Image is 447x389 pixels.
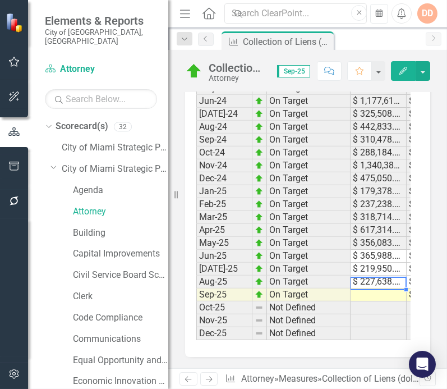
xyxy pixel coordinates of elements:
td: $ 617,314.16 [351,224,407,237]
td: On Target [267,172,351,185]
img: zOikAAAAAElFTkSuQmCC [255,226,264,235]
img: zOikAAAAAElFTkSuQmCC [255,264,264,273]
img: zOikAAAAAElFTkSuQmCC [255,97,264,106]
td: $ 365,988.64 [351,250,407,263]
td: $ 1,177,619.34 [351,95,407,108]
td: On Target [267,134,351,147]
a: Attorney [45,63,157,76]
input: Search ClearPoint... [224,3,367,24]
td: On Target [267,211,351,224]
img: zOikAAAAAElFTkSuQmCC [255,200,264,209]
td: $ 318,714.43 [351,211,407,224]
td: On Target [267,250,351,263]
span: Sep-25 [277,65,310,77]
img: zOikAAAAAElFTkSuQmCC [255,135,264,144]
td: On Target [267,95,351,108]
td: $ 179,378.63 [351,185,407,198]
img: On Target [185,62,203,80]
td: Sep-24 [196,134,252,147]
td: $ 356,083.82 [351,237,407,250]
img: zOikAAAAAElFTkSuQmCC [255,174,264,183]
img: zOikAAAAAElFTkSuQmCC [255,239,264,248]
img: zOikAAAAAElFTkSuQmCC [255,161,264,170]
td: $ 1,340,387.14 [351,159,407,172]
img: zOikAAAAAElFTkSuQmCC [255,277,264,286]
td: $ 310,478.55 [351,134,407,147]
img: zOikAAAAAElFTkSuQmCC [255,148,264,157]
td: $ 325,508.13 [351,108,407,121]
img: 8DAGhfEEPCf229AAAAAElFTkSuQmCC [255,316,264,325]
td: Jan-25 [196,185,252,198]
a: City of Miami Strategic Plan (NEW) [62,163,168,176]
td: $ 442,833.83 [351,121,407,134]
td: On Target [267,224,351,237]
a: Measures [279,373,317,384]
small: City of [GEOGRAPHIC_DATA], [GEOGRAPHIC_DATA] [45,28,157,46]
td: Jun-24 [196,95,252,108]
div: Collection of Liens (dollars) [209,62,266,74]
button: DD [417,3,437,24]
a: Clerk [73,290,168,303]
a: Attorney [241,373,274,384]
a: Attorney [73,205,168,218]
img: zOikAAAAAElFTkSuQmCC [255,290,264,299]
td: Nov-25 [196,314,252,327]
td: Not Defined [267,327,351,340]
td: Mar-25 [196,211,252,224]
td: Sep-25 [196,289,252,301]
span: Elements & Reports [45,14,157,28]
td: On Target [267,147,351,159]
td: On Target [267,185,351,198]
img: 8DAGhfEEPCf229AAAAAElFTkSuQmCC [255,329,264,338]
td: Aug-25 [196,276,252,289]
td: On Target [267,237,351,250]
a: Code Compliance [73,312,168,324]
div: Open Intercom Messenger [409,351,436,378]
div: Collection of Liens (dollars) [243,35,331,49]
img: zOikAAAAAElFTkSuQmCC [255,251,264,260]
td: Not Defined [267,314,351,327]
a: Building [73,227,168,240]
a: Civil Service Board Scorecard [73,269,168,282]
td: On Target [267,121,351,134]
a: Communications [73,333,168,346]
td: On Target [267,276,351,289]
div: Attorney [209,74,266,83]
td: May-25 [196,237,252,250]
td: Dec-24 [196,172,252,185]
td: Jun-25 [196,250,252,263]
a: Capital Improvements [73,248,168,260]
td: $ 475,050.41 [351,172,407,185]
td: Aug-24 [196,121,252,134]
td: $ 227,638.89 [351,276,407,289]
td: On Target [267,263,351,276]
td: On Target [267,198,351,211]
img: zOikAAAAAElFTkSuQmCC [255,187,264,196]
img: 8DAGhfEEPCf229AAAAAElFTkSuQmCC [255,303,264,312]
td: Nov-24 [196,159,252,172]
img: zOikAAAAAElFTkSuQmCC [255,122,264,131]
a: Agenda [73,184,168,197]
a: Scorecard(s) [56,120,108,133]
td: On Target [267,108,351,121]
div: 32 [114,122,132,131]
td: $ 219,950.86 [351,263,407,276]
td: Oct-25 [196,301,252,314]
td: Oct-24 [196,147,252,159]
img: zOikAAAAAElFTkSuQmCC [255,109,264,118]
td: $ 237,238.83 [351,198,407,211]
div: » » [225,373,419,386]
td: $ 288,184.60 [351,147,407,159]
td: Not Defined [267,301,351,314]
td: [DATE]-25 [196,263,252,276]
a: City of Miami Strategic Plan [62,141,168,154]
div: Collection of Liens (dollars) [322,373,431,384]
td: Apr-25 [196,224,252,237]
input: Search Below... [45,89,157,109]
a: Economic Innovation and Development [73,375,168,388]
td: Feb-25 [196,198,252,211]
td: [DATE]-24 [196,108,252,121]
td: On Target [267,289,351,301]
img: zOikAAAAAElFTkSuQmCC [255,213,264,222]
